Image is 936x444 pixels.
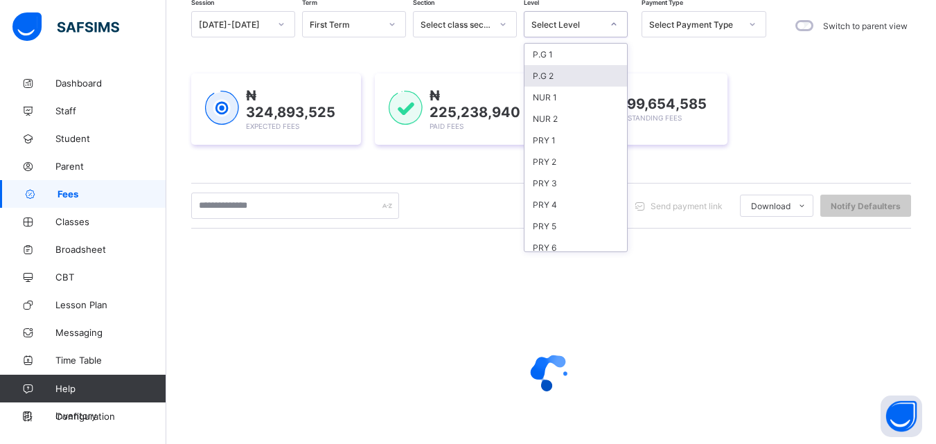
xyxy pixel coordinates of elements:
div: P.G 2 [524,65,627,87]
div: P.G 1 [524,44,627,65]
span: Configuration [55,411,166,422]
button: Open asap [881,396,922,437]
div: [DATE]-[DATE] [199,19,270,30]
div: NUR 2 [524,108,627,130]
span: CBT [55,272,166,283]
span: Messaging [55,327,166,338]
span: Classes [55,216,166,227]
div: PRY 2 [524,151,627,172]
span: Student [55,133,166,144]
span: Paid Fees [430,122,463,130]
span: Fees [58,188,166,199]
span: ₦ 324,893,525 [246,87,335,121]
span: Outstanding Fees [613,114,682,122]
div: Select Payment Type [649,19,741,30]
span: Dashboard [55,78,166,89]
img: expected-1.03dd87d44185fb6c27cc9b2570c10499.svg [205,91,239,125]
span: Expected Fees [246,122,299,130]
span: Help [55,383,166,394]
span: Time Table [55,355,166,366]
span: Lesson Plan [55,299,166,310]
span: Parent [55,161,166,172]
div: PRY 4 [524,194,627,215]
div: Select Level [531,19,602,30]
div: First Term [310,19,380,30]
span: Broadsheet [55,244,166,255]
div: PRY 3 [524,172,627,194]
span: Download [751,201,791,211]
span: Send payment link [651,201,723,211]
span: ₦ 225,238,940 [430,87,520,121]
img: paid-1.3eb1404cbcb1d3b736510a26bbfa3ccb.svg [389,91,423,125]
span: ₦ 99,654,585 [613,96,707,112]
span: Notify Defaulters [831,201,901,211]
div: PRY 6 [524,237,627,258]
label: Switch to parent view [823,21,908,31]
div: Select class section [421,19,491,30]
span: Staff [55,105,166,116]
img: safsims [12,12,119,42]
div: NUR 1 [524,87,627,108]
div: PRY 1 [524,130,627,151]
div: PRY 5 [524,215,627,237]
